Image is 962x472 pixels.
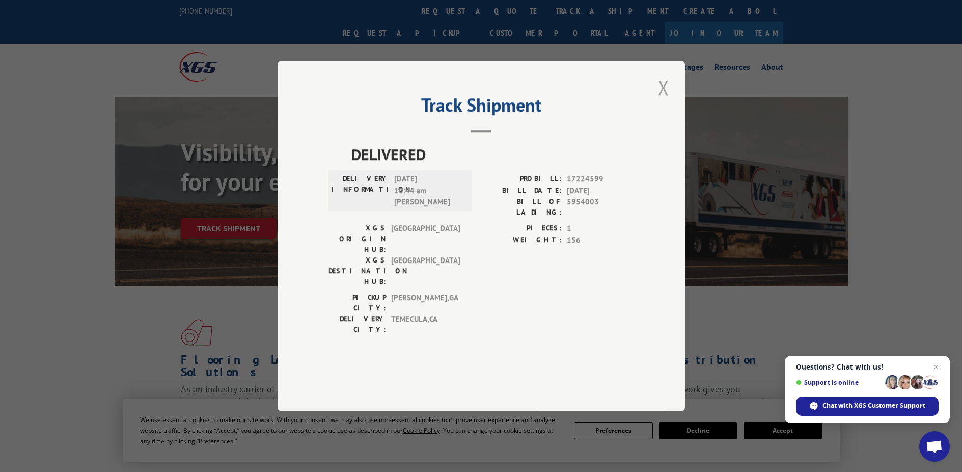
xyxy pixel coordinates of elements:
[328,255,386,287] label: XGS DESTINATION HUB:
[822,401,925,410] span: Chat with XGS Customer Support
[481,234,562,246] label: WEIGHT:
[328,313,386,335] label: DELIVERY CITY:
[655,73,672,101] button: Close modal
[567,173,634,185] span: 17224599
[796,397,939,416] span: Chat with XGS Customer Support
[567,223,634,234] span: 1
[919,431,950,462] a: Open chat
[391,313,460,335] span: TEMECULA , CA
[481,223,562,234] label: PIECES:
[481,196,562,218] label: BILL OF LADING:
[481,173,562,185] label: PROBILL:
[796,379,882,386] span: Support is online
[328,292,386,313] label: PICKUP CITY:
[567,234,634,246] span: 156
[391,223,460,255] span: [GEOGRAPHIC_DATA]
[567,185,634,197] span: [DATE]
[328,223,386,255] label: XGS ORIGIN HUB:
[332,173,389,208] label: DELIVERY INFORMATION:
[391,292,460,313] span: [PERSON_NAME] , GA
[328,98,634,117] h2: Track Shipment
[391,255,460,287] span: [GEOGRAPHIC_DATA]
[567,196,634,218] span: 5954003
[481,185,562,197] label: BILL DATE:
[351,143,634,166] span: DELIVERED
[394,173,463,208] span: [DATE] 10:44 am [PERSON_NAME]
[796,363,939,371] span: Questions? Chat with us!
